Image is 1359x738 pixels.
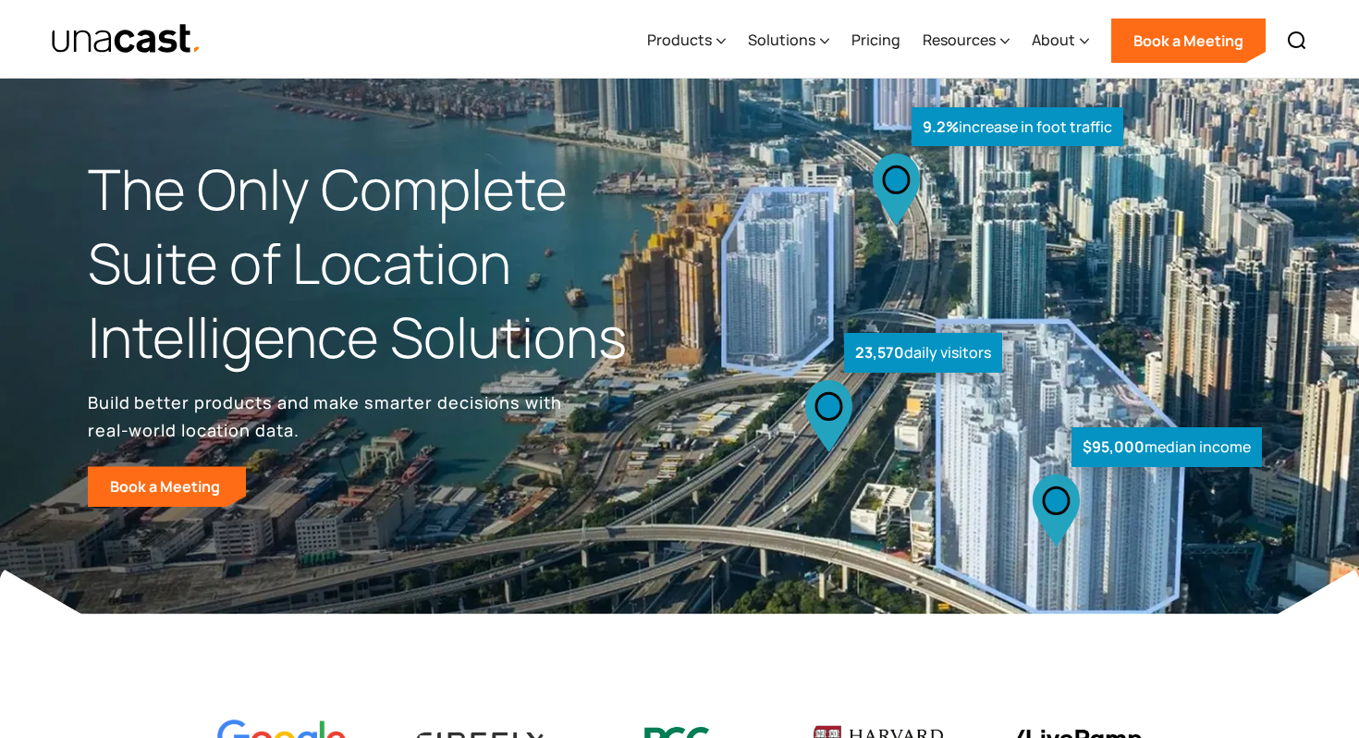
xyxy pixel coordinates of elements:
[88,466,246,507] a: Book a Meeting
[51,23,202,55] a: home
[844,333,1002,373] div: daily visitors
[855,342,904,363] strong: 23,570
[647,3,726,79] div: Products
[923,3,1010,79] div: Resources
[923,29,996,51] div: Resources
[1111,18,1266,63] a: Book a Meeting
[88,388,569,444] p: Build better products and make smarter decisions with real-world location data.
[51,23,202,55] img: Unacast text logo
[1032,3,1089,79] div: About
[851,3,900,79] a: Pricing
[1286,30,1308,52] img: Search icon
[912,107,1123,147] div: increase in foot traffic
[1083,437,1145,457] strong: $95,000
[647,29,712,51] div: Products
[1032,29,1075,51] div: About
[1071,427,1262,467] div: median income
[748,29,815,51] div: Solutions
[748,3,829,79] div: Solutions
[88,153,679,374] h1: The Only Complete Suite of Location Intelligence Solutions
[923,117,959,137] strong: 9.2%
